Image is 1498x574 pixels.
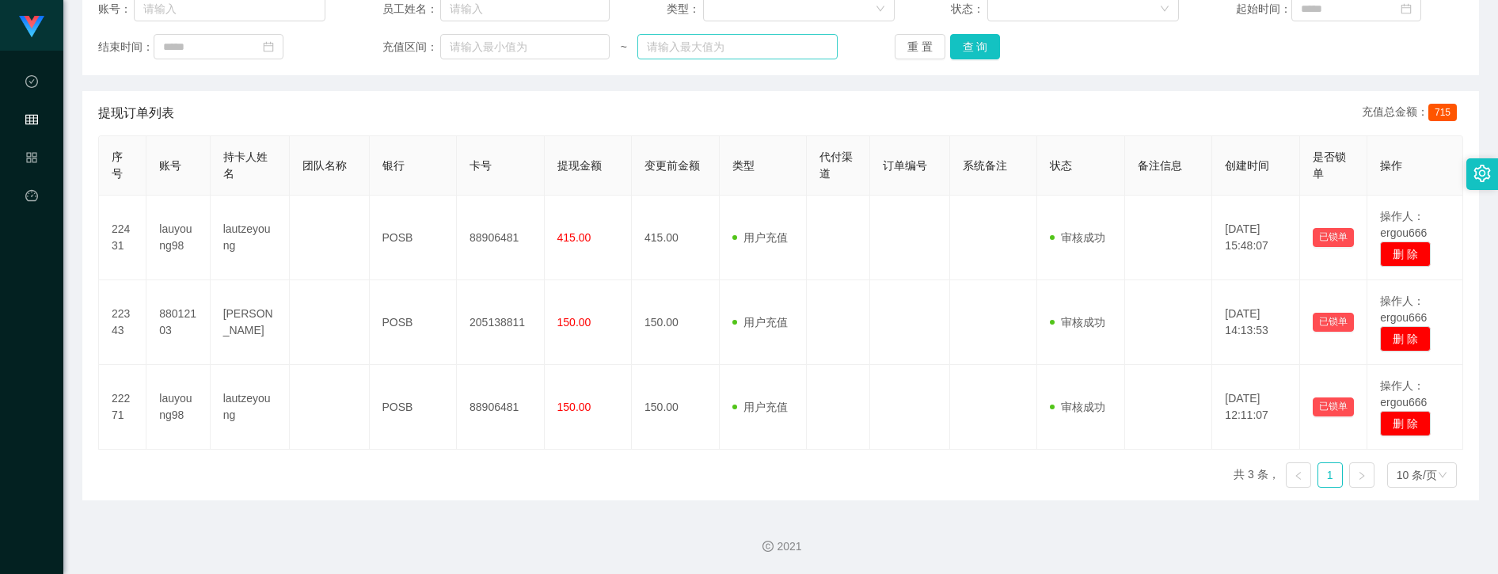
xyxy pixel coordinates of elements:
[146,280,210,365] td: 88012103
[819,150,853,180] span: 代付渠道
[211,196,290,280] td: lautzeyoung
[1317,462,1343,488] li: 1
[1362,104,1463,123] div: 充值总金额：
[382,39,439,55] span: 充值区间：
[98,39,154,55] span: 结束时间：
[159,159,181,172] span: 账号
[370,365,458,450] td: POSB
[25,144,38,176] i: 图标: appstore-o
[1313,313,1354,332] button: 已锁单
[557,401,591,413] span: 150.00
[632,280,720,365] td: 150.00
[457,280,545,365] td: 205138811
[951,1,987,17] span: 状态：
[895,34,945,59] button: 重 置
[1380,241,1431,267] button: 删 除
[1050,316,1105,329] span: 审核成功
[1286,462,1311,488] li: 上一页
[1401,3,1412,14] i: 图标: calendar
[1234,462,1279,488] li: 共 3 条，
[263,41,274,52] i: 图标: calendar
[211,280,290,365] td: [PERSON_NAME]
[732,316,788,329] span: 用户充值
[1428,104,1457,121] span: 715
[1318,463,1342,487] a: 1
[98,104,174,123] span: 提现订单列表
[1438,470,1447,481] i: 图标: down
[1357,471,1367,481] i: 图标: right
[1380,295,1427,324] span: 操作人：ergou666
[1380,326,1431,352] button: 删 除
[732,401,788,413] span: 用户充值
[25,181,38,340] a: 图标: dashboard平台首页
[370,280,458,365] td: POSB
[732,231,788,244] span: 用户充值
[963,159,1007,172] span: 系统备注
[1225,159,1269,172] span: 创建时间
[25,114,38,255] span: 会员管理
[1294,471,1303,481] i: 图标: left
[557,159,602,172] span: 提现金额
[1212,196,1300,280] td: [DATE] 15:48:07
[610,39,637,55] span: ~
[1380,159,1402,172] span: 操作
[950,34,1001,59] button: 查 询
[470,159,492,172] span: 卡号
[99,196,146,280] td: 22431
[76,538,1485,555] div: 2021
[98,1,134,17] span: 账号：
[732,159,755,172] span: 类型
[25,68,38,100] i: 图标: check-circle-o
[457,365,545,450] td: 88906481
[25,152,38,293] span: 产品管理
[1380,210,1427,239] span: 操作人：ergou666
[457,196,545,280] td: 88906481
[557,316,591,329] span: 150.00
[632,365,720,450] td: 150.00
[1380,379,1427,409] span: 操作人：ergou666
[557,231,591,244] span: 415.00
[25,106,38,138] i: 图标: table
[223,150,268,180] span: 持卡人姓名
[370,196,458,280] td: POSB
[382,1,439,17] span: 员工姓名：
[762,541,774,552] i: 图标: copyright
[1236,1,1291,17] span: 起始时间：
[146,196,210,280] td: lauyoung98
[1313,228,1354,247] button: 已锁单
[302,159,347,172] span: 团队名称
[883,159,927,172] span: 订单编号
[19,16,44,38] img: logo.9652507e.png
[667,1,702,17] span: 类型：
[1138,159,1182,172] span: 备注信息
[1313,397,1354,416] button: 已锁单
[1050,159,1072,172] span: 状态
[1212,280,1300,365] td: [DATE] 14:13:53
[99,280,146,365] td: 22343
[876,4,885,15] i: 图标: down
[382,159,405,172] span: 银行
[1397,463,1437,487] div: 10 条/页
[1473,165,1491,182] i: 图标: setting
[644,159,700,172] span: 变更前金额
[25,76,38,217] span: 数据中心
[1050,401,1105,413] span: 审核成功
[1212,365,1300,450] td: [DATE] 12:11:07
[211,365,290,450] td: lautzeyoung
[1349,462,1374,488] li: 下一页
[1313,150,1346,180] span: 是否锁单
[1160,4,1169,15] i: 图标: down
[632,196,720,280] td: 415.00
[637,34,838,59] input: 请输入最大值为
[440,34,610,59] input: 请输入最小值为
[112,150,123,180] span: 序号
[146,365,210,450] td: lauyoung98
[1380,411,1431,436] button: 删 除
[99,365,146,450] td: 22271
[1050,231,1105,244] span: 审核成功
